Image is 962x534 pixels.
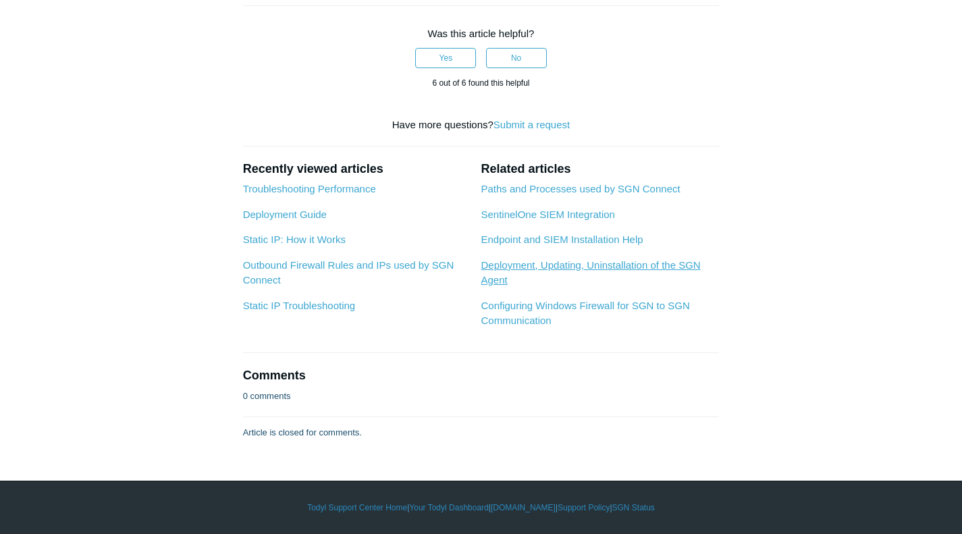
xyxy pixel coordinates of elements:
[243,183,376,194] a: Troubleshooting Performance
[493,119,570,130] a: Submit a request
[481,234,643,245] a: Endpoint and SIEM Installation Help
[481,209,614,220] a: SentinelOne SIEM Integration
[243,209,327,220] a: Deployment Guide
[243,160,468,178] h2: Recently viewed articles
[612,502,655,514] a: SGN Status
[558,502,610,514] a: Support Policy
[481,259,700,286] a: Deployment, Updating, Uninstallation of the SGN Agent
[481,300,689,327] a: Configuring Windows Firewall for SGN to SGN Communication
[432,78,529,88] span: 6 out of 6 found this helpful
[243,300,356,311] a: Static IP Troubleshooting
[491,502,556,514] a: [DOMAIN_NAME]
[409,502,488,514] a: Your Todyl Dashboard
[428,28,535,39] span: Was this article helpful?
[307,502,407,514] a: Todyl Support Center Home
[243,259,454,286] a: Outbound Firewall Rules and IPs used by SGN Connect
[243,367,720,385] h2: Comments
[481,160,719,178] h2: Related articles
[415,48,476,68] button: This article was helpful
[243,426,362,439] p: Article is closed for comments.
[481,183,680,194] a: Paths and Processes used by SGN Connect
[243,234,346,245] a: Static IP: How it Works
[243,117,720,133] div: Have more questions?
[243,390,291,403] p: 0 comments
[90,502,873,514] div: | | | |
[486,48,547,68] button: This article was not helpful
